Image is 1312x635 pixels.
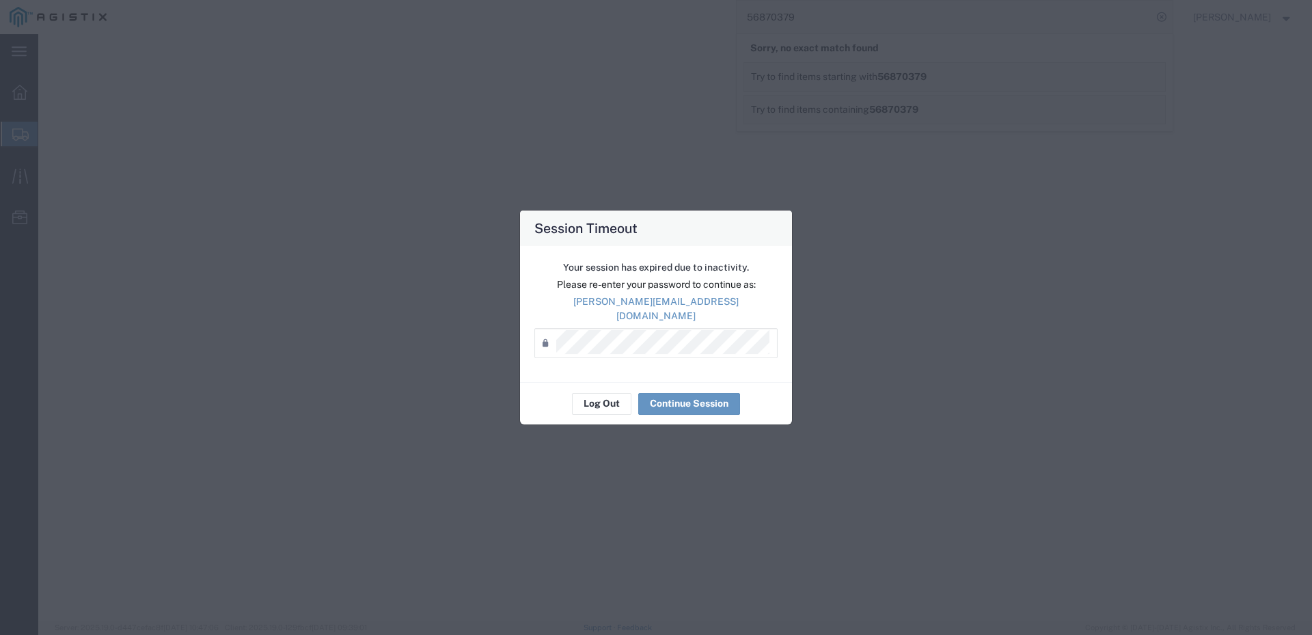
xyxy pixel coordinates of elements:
[534,218,638,238] h4: Session Timeout
[572,393,631,415] button: Log Out
[638,393,740,415] button: Continue Session
[534,295,778,323] p: [PERSON_NAME][EMAIL_ADDRESS][DOMAIN_NAME]
[534,260,778,275] p: Your session has expired due to inactivity.
[534,278,778,292] p: Please re-enter your password to continue as:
